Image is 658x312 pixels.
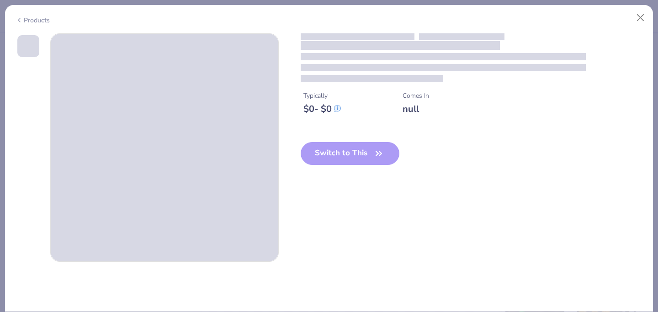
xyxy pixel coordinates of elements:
[632,9,649,26] button: Close
[403,103,429,115] div: null
[16,16,50,25] div: Products
[303,91,341,100] div: Typically
[303,103,341,115] div: $ 0 - $ 0
[403,91,429,100] div: Comes In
